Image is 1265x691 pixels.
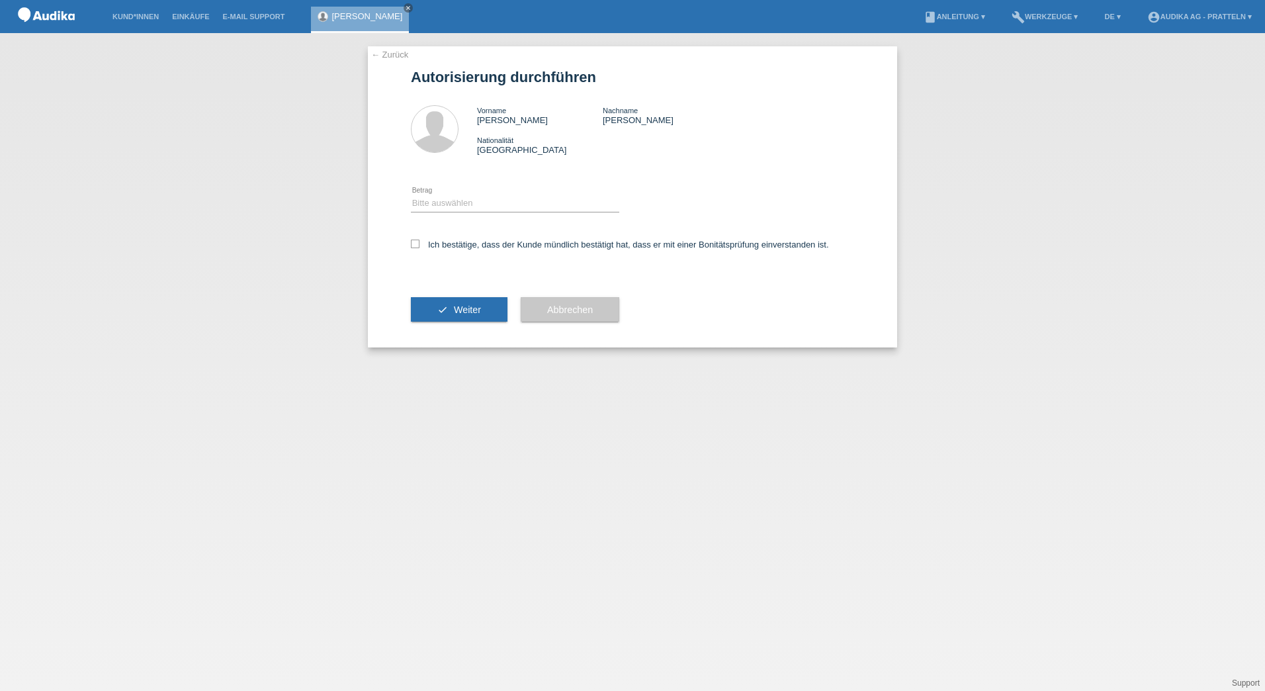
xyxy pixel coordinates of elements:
[477,107,506,115] span: Vorname
[405,5,412,11] i: close
[411,297,507,322] button: check Weiter
[547,304,593,315] span: Abbrechen
[1005,13,1085,21] a: buildWerkzeuge ▾
[1147,11,1160,24] i: account_circle
[477,136,513,144] span: Nationalität
[477,105,603,125] div: [PERSON_NAME]
[521,297,619,322] button: Abbrechen
[917,13,992,21] a: bookAnleitung ▾
[924,11,937,24] i: book
[603,107,638,115] span: Nachname
[404,3,413,13] a: close
[165,13,216,21] a: Einkäufe
[1012,11,1025,24] i: build
[13,26,79,36] a: POS — MF Group
[331,11,402,21] a: [PERSON_NAME]
[371,50,408,60] a: ← Zurück
[603,105,728,125] div: [PERSON_NAME]
[216,13,292,21] a: E-Mail Support
[1141,13,1258,21] a: account_circleAudika AG - Pratteln ▾
[437,304,448,315] i: check
[411,69,854,85] h1: Autorisierung durchführen
[1232,678,1260,688] a: Support
[106,13,165,21] a: Kund*innen
[411,240,829,250] label: Ich bestätige, dass der Kunde mündlich bestätigt hat, dass er mit einer Bonitätsprüfung einversta...
[454,304,481,315] span: Weiter
[477,135,603,155] div: [GEOGRAPHIC_DATA]
[1098,13,1127,21] a: DE ▾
